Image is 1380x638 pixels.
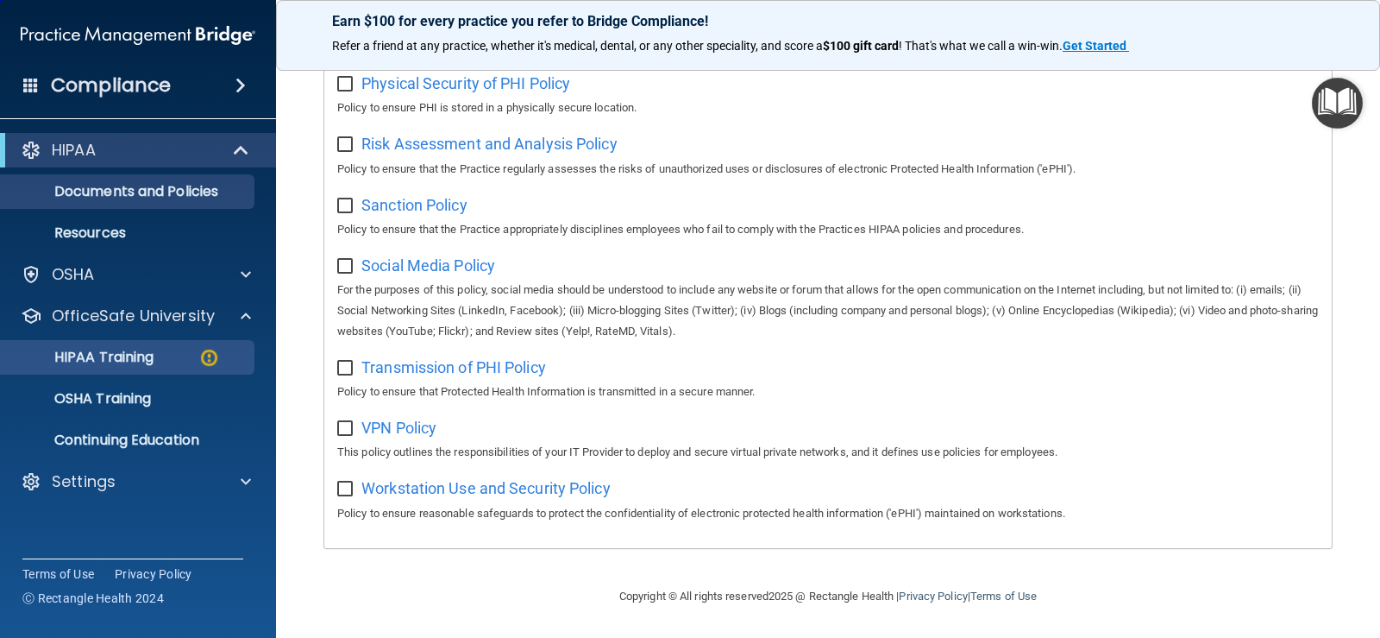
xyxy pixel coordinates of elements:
a: Privacy Policy [899,590,967,603]
span: Workstation Use and Security Policy [361,479,611,497]
a: Terms of Use [970,590,1037,603]
span: Risk Assessment and Analysis Policy [361,135,618,153]
p: Continuing Education [11,432,247,449]
h4: Compliance [51,73,171,98]
span: Social Media Policy [361,256,495,275]
a: Terms of Use [22,565,94,583]
p: OSHA [52,264,95,285]
a: OfficeSafe University [21,306,251,326]
p: Policy to ensure that the Practice appropriately disciplines employees who fail to comply with th... [337,219,1319,240]
div: Copyright © All rights reserved 2025 @ Rectangle Health | | [513,569,1143,624]
span: Sanction Policy [361,196,467,214]
p: Settings [52,471,116,492]
img: PMB logo [21,18,255,53]
a: Privacy Policy [115,565,192,583]
button: Open Resource Center [1312,78,1363,129]
p: Policy to ensure reasonable safeguards to protect the confidentiality of electronic protected hea... [337,503,1319,524]
p: Policy to ensure that the Practice regularly assesses the risks of unauthorized uses or disclosur... [337,159,1319,180]
a: Get Started [1063,39,1129,53]
p: Documents and Policies [11,183,247,200]
p: OfficeSafe University [52,306,215,326]
a: HIPAA [21,140,250,161]
a: OSHA [21,264,251,285]
strong: Get Started [1063,39,1126,53]
img: warning-circle.0cc9ac19.png [198,347,220,369]
span: Refer a friend at any practice, whether it's medical, dental, or any other speciality, and score a [332,39,823,53]
span: VPN Policy [361,419,436,437]
p: Policy to ensure PHI is stored in a physically secure location. [337,98,1319,118]
p: For the purposes of this policy, social media should be understood to include any website or foru... [337,280,1319,342]
p: Earn $100 for every practice you refer to Bridge Compliance! [332,13,1324,29]
a: Settings [21,471,251,492]
p: HIPAA [52,140,96,161]
p: Resources [11,224,247,242]
p: This policy outlines the responsibilities of your IT Provider to deploy and secure virtual privat... [337,442,1319,463]
p: OSHA Training [11,390,151,407]
span: Transmission of PHI Policy [361,358,546,376]
span: Physical Security of PHI Policy [361,74,570,92]
p: HIPAA Training [11,349,154,366]
strong: $100 gift card [823,39,899,53]
span: Ⓒ Rectangle Health 2024 [22,590,164,607]
span: ! That's what we call a win-win. [899,39,1063,53]
p: Policy to ensure that Protected Health Information is transmitted in a secure manner. [337,382,1319,402]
